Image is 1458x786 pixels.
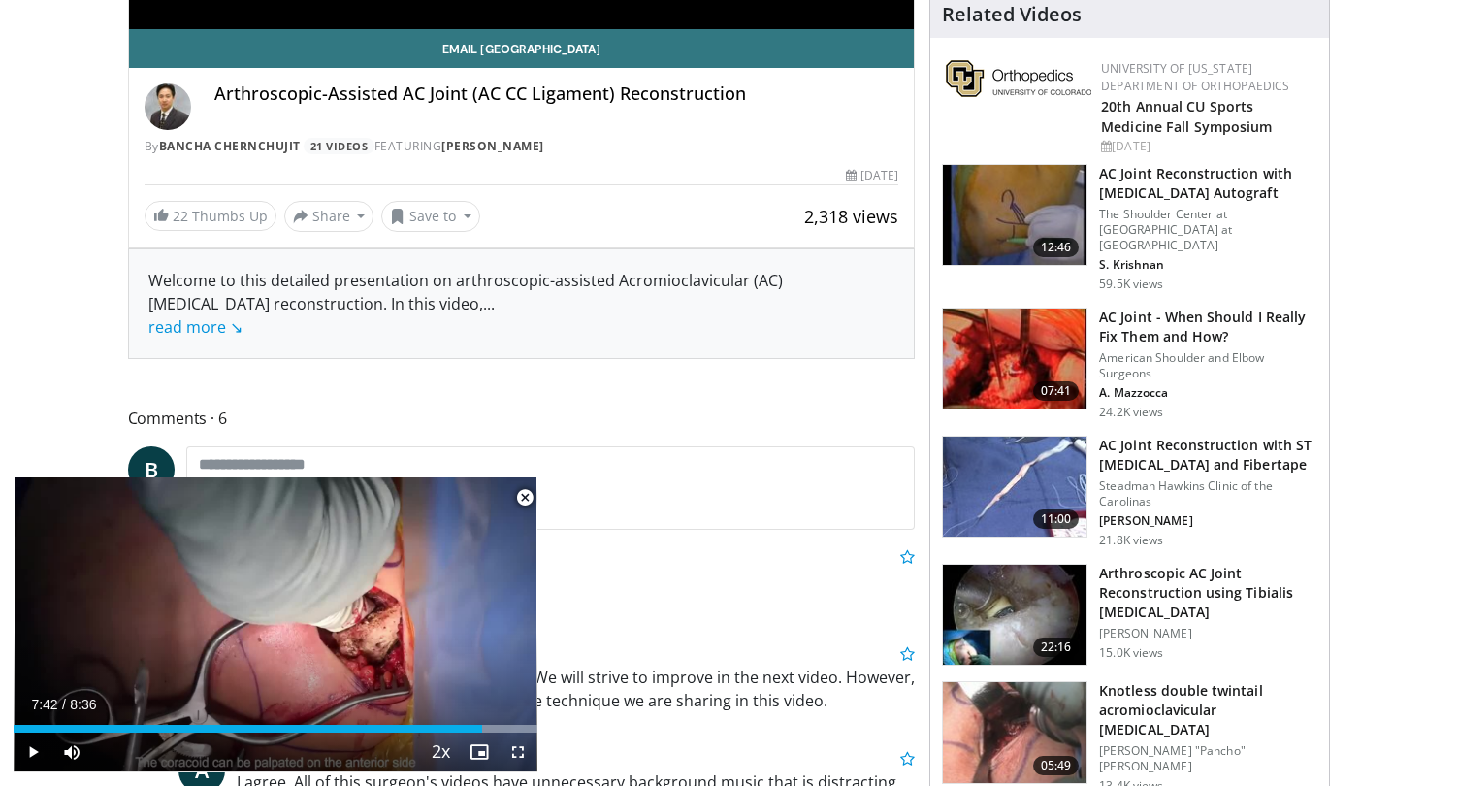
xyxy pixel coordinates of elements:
[946,60,1091,97] img: 355603a8-37da-49b6-856f-e00d7e9307d3.png.150x105_q85_autocrop_double_scale_upscale_version-0.2.png
[460,733,499,771] button: Enable picture-in-picture mode
[173,207,188,225] span: 22
[1099,385,1317,401] p: A. Mazzocca
[1101,138,1313,155] div: [DATE]
[70,697,96,712] span: 8:36
[804,205,898,228] span: 2,318 views
[145,138,899,155] div: By FEATURING
[14,477,537,772] video-js: Video Player
[943,309,1086,409] img: mazz_3.png.150x105_q85_crop-smart_upscale.jpg
[421,733,460,771] button: Playback Rate
[52,733,91,771] button: Mute
[942,308,1317,420] a: 07:41 AC Joint - When Should I Really Fix Them and How? American Shoulder and Elbow Surgeons A. M...
[943,682,1086,783] img: rex1_1.png.150x105_q85_crop-smart_upscale.jpg
[304,138,374,154] a: 21 Videos
[159,138,301,154] a: Bancha Chernchujit
[942,436,1317,548] a: 11:00 AC Joint Reconstruction with ST [MEDICAL_DATA] and Fibertape Steadman Hawkins Clinic of the...
[1033,381,1080,401] span: 07:41
[31,697,57,712] span: 7:42
[1033,509,1080,529] span: 11:00
[145,201,276,231] a: 22 Thumbs Up
[943,165,1086,266] img: 134172_0000_1.png.150x105_q85_crop-smart_upscale.jpg
[1099,405,1163,420] p: 24.2K views
[1099,626,1317,641] p: [PERSON_NAME]
[128,446,175,493] a: B
[14,725,537,733] div: Progress Bar
[942,3,1082,26] h4: Related Videos
[148,269,895,339] div: Welcome to this detailed presentation on arthroscopic-assisted Acromioclavicular (AC) [MEDICAL_DA...
[942,164,1317,292] a: 12:46 AC Joint Reconstruction with [MEDICAL_DATA] Autograft The Shoulder Center at [GEOGRAPHIC_DA...
[499,733,537,771] button: Fullscreen
[129,29,915,68] a: Email [GEOGRAPHIC_DATA]
[186,569,916,592] p: Great video, but please mute the music
[381,201,480,232] button: Save to
[1099,645,1163,661] p: 15.0K views
[1099,436,1317,475] h3: AC Joint Reconstruction with ST [MEDICAL_DATA] and Fibertape
[1101,60,1289,94] a: University of [US_STATE] Department of Orthopaedics
[1099,164,1317,203] h3: AC Joint Reconstruction with [MEDICAL_DATA] Autograft
[505,477,544,518] button: Close
[846,167,898,184] div: [DATE]
[62,697,66,712] span: /
[1099,478,1317,509] p: Steadman Hawkins Clinic of the Carolinas
[942,564,1317,667] a: 22:16 Arthroscopic AC Joint Reconstruction using Tibialis [MEDICAL_DATA] [PERSON_NAME] 15.0K views
[237,666,916,712] p: Thank you very much for your feedback. We will strive to improve in the next video. However, we h...
[1033,756,1080,775] span: 05:49
[1099,743,1317,774] p: [PERSON_NAME] "Pancho" [PERSON_NAME]
[148,316,243,338] a: read more ↘
[145,83,191,130] img: Avatar
[148,293,495,338] span: ...
[1099,257,1317,273] p: S. Krishnan
[214,83,899,105] h4: Arthroscopic-Assisted AC Joint (AC CC Ligament) Reconstruction
[441,138,544,154] a: [PERSON_NAME]
[1033,238,1080,257] span: 12:46
[1099,308,1317,346] h3: AC Joint - When Should I Really Fix Them and How?
[1099,533,1163,548] p: 21.8K views
[1099,681,1317,739] h3: Knotless double twintail acromioclavicular [MEDICAL_DATA]
[1099,513,1317,529] p: [PERSON_NAME]
[14,733,52,771] button: Play
[1099,350,1317,381] p: American Shoulder and Elbow Surgeons
[943,565,1086,666] img: 579723_3.png.150x105_q85_crop-smart_upscale.jpg
[284,201,374,232] button: Share
[943,437,1086,538] img: 325549_0000_1.png.150x105_q85_crop-smart_upscale.jpg
[1099,277,1163,292] p: 59.5K views
[128,406,916,431] span: Comments 6
[1099,207,1317,253] p: The Shoulder Center at [GEOGRAPHIC_DATA] at [GEOGRAPHIC_DATA]
[1101,97,1272,136] a: 20th Annual CU Sports Medicine Fall Symposium
[1099,564,1317,622] h3: Arthroscopic AC Joint Reconstruction using Tibialis [MEDICAL_DATA]
[1033,638,1080,657] span: 22:16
